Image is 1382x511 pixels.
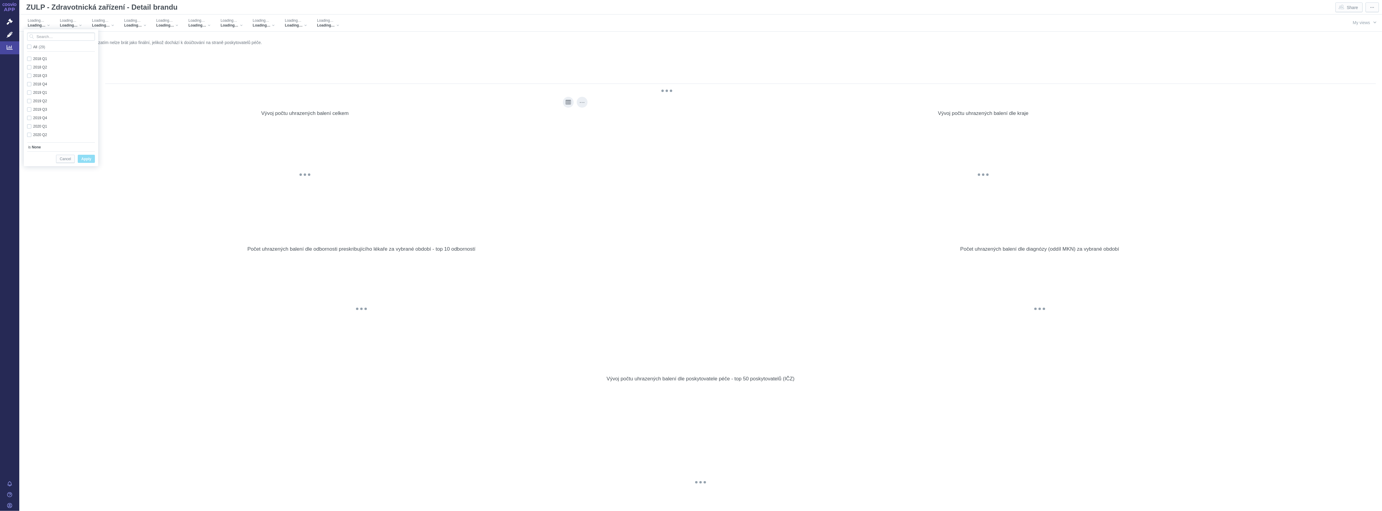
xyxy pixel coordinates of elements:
div: Description [1340,233,1351,243]
span: Loading… [124,23,142,28]
span: Loading… [28,23,46,28]
span: Loading… [156,23,174,28]
span: My views [1353,20,1370,25]
div: Počet uhrazených balení dle diagnózy (oddíl MKN) za vybrané období [960,246,1119,252]
div: Loading…Loading… [185,17,213,29]
button: My views [1347,17,1382,28]
div: Loading…Loading… [121,17,149,29]
div: More actions [577,97,588,108]
button: Apply [78,155,95,163]
b: None [32,144,41,150]
span: ⋯ [1370,5,1374,11]
div: Počet uhrazených balení dle odbornosti preskribujícího lékaře za vybrané období - top 10 odborností [247,246,476,252]
span: Loading… [156,18,173,23]
div: Loading…Loading… [153,17,181,29]
button: Share dashboard [1336,2,1363,12]
div: Loading…Loading… [25,17,53,29]
div: Filters [24,14,1332,31]
span: Loading… [253,18,269,23]
div: Show as table [1354,362,1365,373]
span: Loading… [60,18,77,23]
div: Loading…Loading… [57,17,85,29]
input: Search attribute values [27,33,95,41]
div: Loading…Loading… [250,17,278,29]
p: Data za poslední dostupný kvartál prozatím nelze brát jako finální, jelikož dochází k doúčtování ... [27,40,1374,46]
h1: ZULP - Zdravotnická zařízení - Detail brandu [24,1,181,13]
div: More actions [1368,362,1379,373]
span: Loading… [285,18,301,23]
button: Cancel [56,155,74,163]
div: Loading…Loading… [314,17,342,29]
span: Loading… [92,18,108,23]
span: Loading… [92,23,110,28]
div: Vývoj počtu uhrazených balení dle poskytovatele péče - top 50 poskytovatelů (IČZ) [607,376,795,382]
div: Show as table [563,97,574,108]
div: Vývoj počtu uhrazených balení celkem [261,110,349,116]
span: Loading… [253,23,271,28]
span: Loading… [60,23,78,28]
span: Cancel [60,155,71,163]
span: Loading… [28,18,44,23]
span: Loading… [221,23,238,28]
span: Loading… [188,23,206,28]
span: Loading… [285,23,303,28]
div: Show as table [1354,233,1365,243]
span: Loading… [317,18,334,23]
span: is [27,144,32,150]
div: Loading…Loading… [218,17,246,29]
button: More actions [1366,2,1379,12]
div: Loading…Loading… [89,17,117,29]
span: Loading… [317,23,335,28]
div: More actions [1368,97,1379,108]
div: More actions [690,233,701,243]
div: Show as table [676,233,687,243]
span: Loading… [188,18,205,23]
div: Show as table [1354,97,1365,108]
span: Loading… [124,18,141,23]
span: Apply [81,155,91,163]
div: Description [662,233,673,243]
div: Loading…Loading… [282,17,310,29]
div: Vývoj počtu uhrazených balení dle kraje [938,110,1029,116]
span: Share [1347,5,1358,11]
span: (29) [39,45,45,49]
span: Loading… [221,18,237,23]
div: More actions [1368,233,1379,243]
